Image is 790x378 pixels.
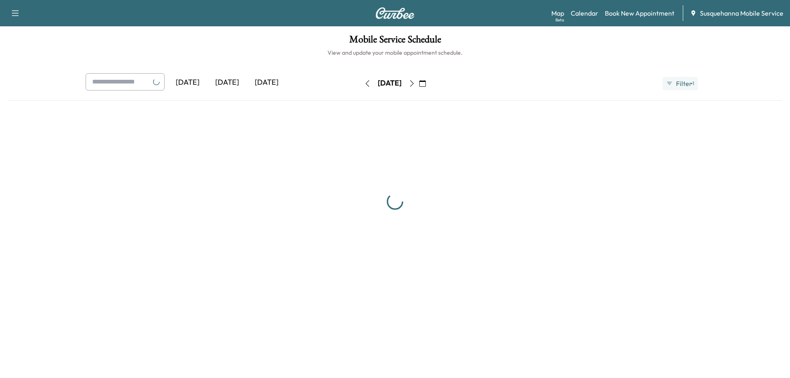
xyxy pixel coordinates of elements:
[378,78,402,88] div: [DATE]
[168,73,207,92] div: [DATE]
[571,8,598,18] a: Calendar
[375,7,415,19] img: Curbee Logo
[8,49,782,57] h6: View and update your mobile appointment schedule.
[247,73,286,92] div: [DATE]
[605,8,674,18] a: Book New Appointment
[676,79,691,88] span: Filter
[8,35,782,49] h1: Mobile Service Schedule
[551,8,564,18] a: MapBeta
[700,8,783,18] span: Susquehanna Mobile Service
[207,73,247,92] div: [DATE]
[662,77,698,90] button: Filter●1
[692,80,694,87] span: 1
[691,81,692,86] span: ●
[555,17,564,23] div: Beta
